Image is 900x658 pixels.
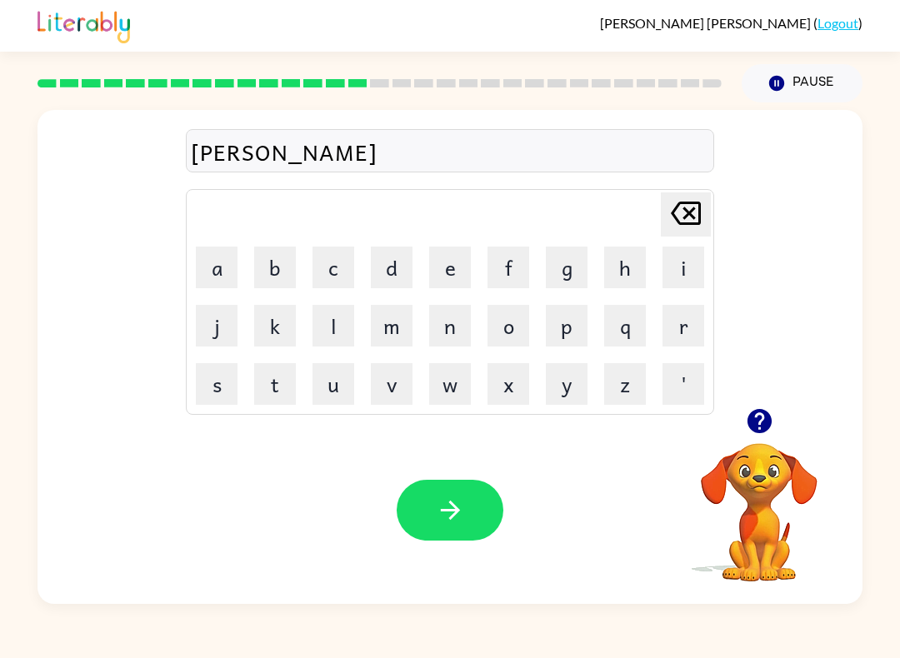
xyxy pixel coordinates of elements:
button: ' [662,363,704,405]
button: o [487,305,529,346]
button: f [487,247,529,288]
button: u [312,363,354,405]
button: g [546,247,587,288]
button: a [196,247,237,288]
button: e [429,247,471,288]
button: w [429,363,471,405]
button: l [312,305,354,346]
button: p [546,305,587,346]
div: [PERSON_NAME] [191,134,709,169]
button: s [196,363,237,405]
button: d [371,247,412,288]
button: h [604,247,646,288]
span: [PERSON_NAME] [PERSON_NAME] [600,15,813,31]
button: Pause [742,64,862,102]
video: Your browser must support playing .mp4 files to use Literably. Please try using another browser. [676,417,842,584]
button: n [429,305,471,346]
button: x [487,363,529,405]
button: q [604,305,646,346]
button: c [312,247,354,288]
button: i [662,247,704,288]
button: r [662,305,704,346]
button: m [371,305,412,346]
button: t [254,363,296,405]
button: y [546,363,587,405]
button: k [254,305,296,346]
img: Literably [37,7,130,43]
a: Logout [817,15,858,31]
button: b [254,247,296,288]
div: ( ) [600,15,862,31]
button: z [604,363,646,405]
button: j [196,305,237,346]
button: v [371,363,412,405]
